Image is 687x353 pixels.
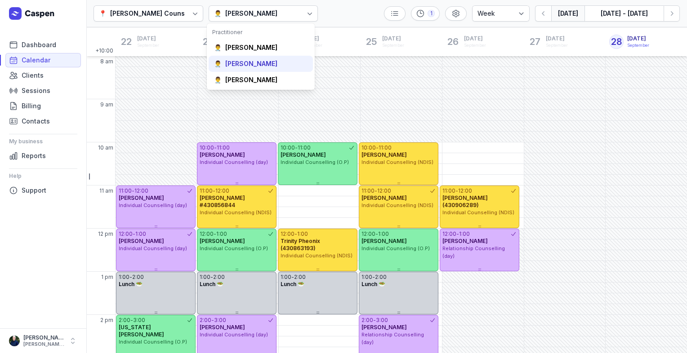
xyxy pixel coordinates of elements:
div: 3:00 [133,317,145,324]
span: Individual Counselling (NDIS) [200,209,272,216]
div: September [137,42,159,49]
div: 2:00 [200,317,211,324]
span: [PERSON_NAME] [281,151,326,158]
div: - [456,230,459,238]
span: [PERSON_NAME] (430906289) [442,194,488,208]
div: 12:00 [119,230,133,238]
div: 11:00 [442,187,455,194]
div: Help [9,169,77,183]
div: - [132,187,134,194]
div: - [211,317,214,324]
span: [PERSON_NAME] [119,238,164,244]
div: [PERSON_NAME] [225,75,277,84]
button: [DATE] [551,5,584,22]
div: - [129,274,132,281]
div: - [130,317,133,324]
div: 2:00 [119,317,130,324]
span: [PERSON_NAME] [119,194,164,201]
div: 2:00 [213,274,225,281]
div: 👨‍⚕️ [214,75,222,84]
span: Lunch 🥗 [361,281,385,287]
div: 12:00 [281,230,294,238]
div: 12:00 [442,230,456,238]
div: - [455,187,458,194]
div: 2:00 [361,317,373,324]
span: Relationship Counselling (day) [361,331,424,345]
span: [PERSON_NAME] [200,151,245,158]
div: - [373,317,376,324]
span: 11 am [99,187,113,194]
div: September [546,42,568,49]
div: 1:00 [119,274,129,281]
span: [DATE] [382,35,404,42]
span: Lunch 🥗 [119,281,143,287]
span: Individual Counselling (O.P) [200,245,268,252]
span: Individual Counselling (NDIS) [361,202,433,208]
span: Support [22,185,46,196]
div: - [214,230,216,238]
div: 1:00 [200,274,210,281]
span: [PERSON_NAME] [200,238,245,244]
span: [PERSON_NAME] [200,324,245,331]
div: 2:00 [294,274,306,281]
div: [PERSON_NAME] [23,334,65,341]
div: 3:00 [376,317,388,324]
div: 25 [364,35,379,49]
div: 12:00 [458,187,472,194]
div: - [291,274,294,281]
span: Individual Counselling (day) [200,331,268,338]
div: 1:00 [216,230,227,238]
span: [PERSON_NAME] #430856844 [200,194,245,208]
span: Individual Counselling (NDIS) [281,252,352,259]
div: 11:00 [119,187,132,194]
div: [PERSON_NAME][EMAIL_ADDRESS][DOMAIN_NAME][PERSON_NAME] [23,341,65,348]
span: Individual Counselling (NDIS) [442,209,514,216]
span: Individual Counselling (O.P) [119,339,187,345]
span: [PERSON_NAME] [361,324,407,331]
div: 12:00 [134,187,148,194]
span: [DATE] [627,35,649,42]
span: 12 pm [98,230,113,238]
span: Contacts [22,116,50,127]
div: September [382,42,404,49]
div: 📍 [99,8,107,19]
span: Lunch 🥗 [200,281,223,287]
span: Individual Counselling (NDIS) [361,159,433,165]
div: 1:00 [135,230,146,238]
div: - [294,230,297,238]
div: 10:00 [281,144,295,151]
div: 12:00 [215,187,229,194]
div: 1 [428,10,435,17]
div: 👨‍⚕️ [214,43,222,52]
div: 1:00 [378,230,389,238]
span: 10 am [98,144,113,151]
div: - [214,144,217,151]
div: September [464,42,486,49]
div: 26 [446,35,460,49]
span: Relationship Counselling (day) [442,245,505,259]
button: [DATE] - [DATE] [584,5,664,22]
span: [DATE] [137,35,159,42]
span: 9 am [100,101,113,108]
div: 2:00 [375,274,387,281]
div: 28 [609,35,624,49]
div: 11:00 [200,187,213,194]
span: Individual Counselling (day) [119,202,187,208]
div: 27 [528,35,542,49]
span: Lunch 🥗 [281,281,304,287]
div: 👨‍⚕️ [214,8,222,19]
div: 3:00 [214,317,226,324]
span: Sessions [22,85,50,96]
span: [DATE] [464,35,486,42]
div: [PERSON_NAME] Counselling [110,8,202,19]
span: Dashboard [22,40,56,50]
div: 23 [201,35,215,49]
div: My business [9,134,77,149]
div: 11:00 [217,144,230,151]
span: +10:00 [95,47,115,56]
div: [PERSON_NAME] [225,59,277,68]
div: 12:00 [200,230,214,238]
div: September [627,42,649,49]
span: [PERSON_NAME] [442,238,488,244]
div: 12:00 [377,187,391,194]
